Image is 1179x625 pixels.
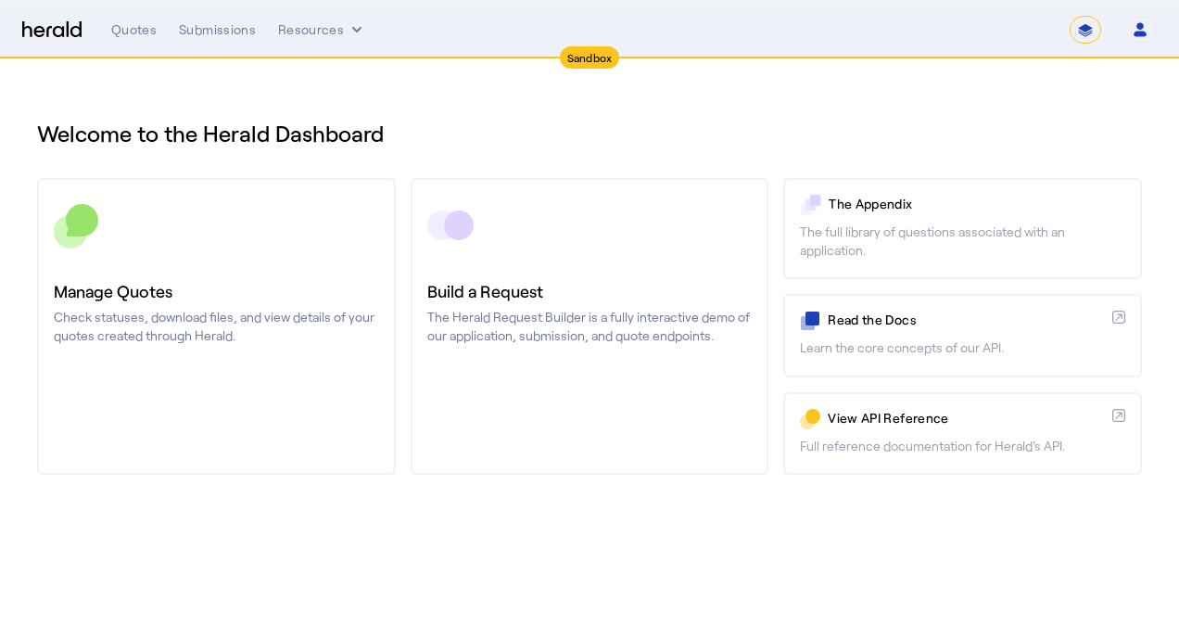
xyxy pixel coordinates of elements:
[829,195,1125,213] p: The Appendix
[783,392,1142,475] a: View API ReferenceFull reference documentation for Herald's API.
[111,20,157,39] div: Quotes
[783,294,1142,376] a: Read the DocsLearn the core concepts of our API.
[828,311,1105,329] p: Read the Docs
[427,278,753,304] h3: Build a Request
[37,119,1142,148] h1: Welcome to the Herald Dashboard
[783,178,1142,279] a: The AppendixThe full library of questions associated with an application.
[800,437,1125,455] p: Full reference documentation for Herald's API.
[427,308,753,345] p: The Herald Request Builder is a fully interactive demo of our application, submission, and quote ...
[800,223,1125,260] p: The full library of questions associated with an application.
[278,20,366,39] button: Resources dropdown menu
[800,338,1125,357] p: Learn the core concepts of our API.
[179,20,256,39] div: Submissions
[37,178,396,475] a: Manage QuotesCheck statuses, download files, and view details of your quotes created through Herald.
[411,178,769,475] a: Build a RequestThe Herald Request Builder is a fully interactive demo of our application, submiss...
[828,409,1105,427] p: View API Reference
[560,46,620,69] div: Sandbox
[54,308,379,345] p: Check statuses, download files, and view details of your quotes created through Herald.
[22,21,82,39] img: Herald Logo
[54,278,379,304] h3: Manage Quotes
